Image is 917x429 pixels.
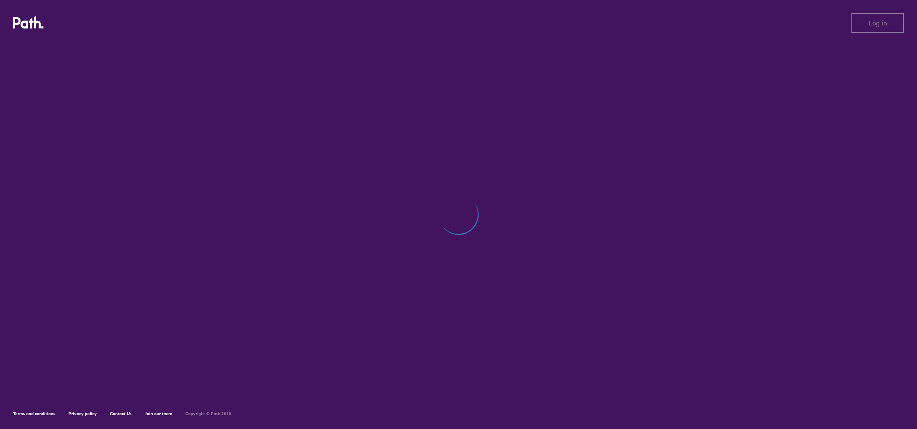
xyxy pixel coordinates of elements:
button: Log in [851,13,904,33]
a: Terms and conditions [13,411,55,416]
span: Log in [869,19,887,27]
a: Privacy policy [68,411,97,416]
a: Contact Us [110,411,132,416]
a: Join our team [145,411,172,416]
h6: Copyright © Path 2018 [185,411,231,416]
